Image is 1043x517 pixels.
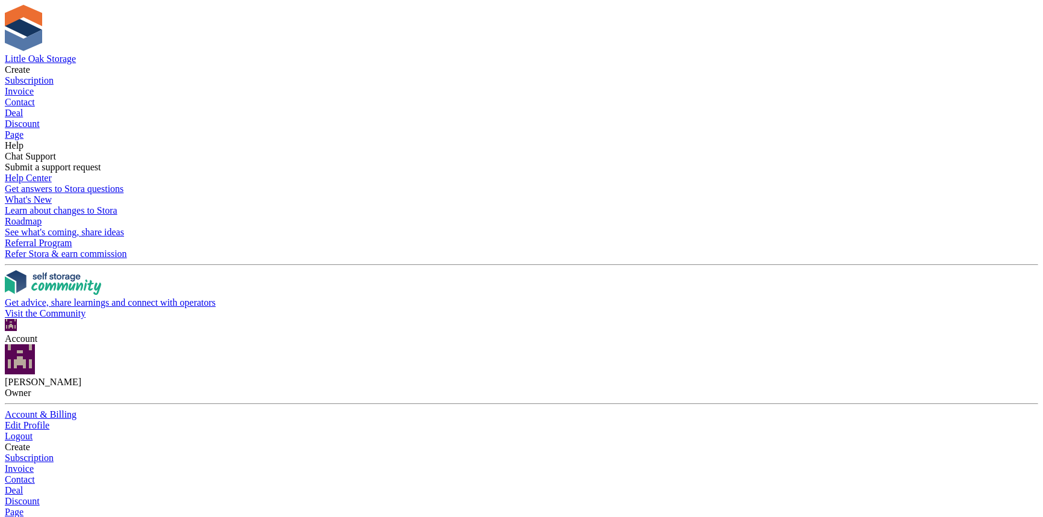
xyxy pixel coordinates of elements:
span: Help Center [5,173,52,183]
a: Referral Program Refer Stora & earn commission [5,238,1038,259]
span: What's New [5,194,52,205]
img: Morgen Aujla [5,319,17,331]
a: Logout [5,431,1038,442]
span: Account [5,333,37,344]
a: Invoice [5,86,1038,97]
span: Create [5,64,30,75]
span: Create [5,442,30,452]
a: Invoice [5,463,1038,474]
a: Page [5,129,1038,140]
div: See what's coming, share ideas [5,227,1038,238]
a: Account & Billing [5,409,1038,420]
div: Get answers to Stora questions [5,184,1038,194]
div: [PERSON_NAME] [5,377,1038,388]
div: Submit a support request [5,162,1038,173]
a: Discount [5,119,1038,129]
span: Referral Program [5,238,72,248]
a: Help Center Get answers to Stora questions [5,173,1038,194]
a: Roadmap See what's coming, share ideas [5,216,1038,238]
img: community-logo-e120dcb29bea30313fccf008a00513ea5fe9ad107b9d62852cae38739ed8438e.svg [5,270,101,295]
a: Edit Profile [5,420,1038,431]
span: Chat Support [5,151,56,161]
a: What's New Learn about changes to Stora [5,194,1038,216]
a: Subscription [5,75,1038,86]
div: Get advice, share learnings and connect with operators [5,297,1038,308]
span: Roadmap [5,216,42,226]
a: Little Oak Storage [5,54,76,64]
span: Visit the Community [5,308,86,318]
a: Get advice, share learnings and connect with operators Visit the Community [5,270,1038,319]
div: Owner [5,388,1038,398]
a: Contact [5,97,1038,108]
a: Subscription [5,453,1038,463]
img: Morgen Aujla [5,344,35,374]
a: Discount [5,496,1038,507]
div: Refer Stora & earn commission [5,249,1038,259]
span: Help [5,140,23,150]
img: stora-icon-8386f47178a22dfd0bd8f6a31ec36ba5ce8667c1dd55bd0f319d3a0aa187defe.svg [5,5,42,51]
a: Deal [5,485,1038,496]
div: Learn about changes to Stora [5,205,1038,216]
a: Contact [5,474,1038,485]
a: Deal [5,108,1038,119]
